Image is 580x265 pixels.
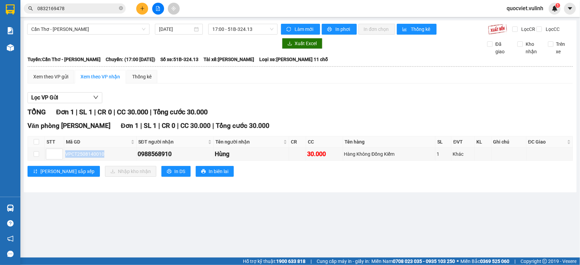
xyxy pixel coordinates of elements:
[159,25,193,33] input: 14/08/2025
[160,56,198,63] span: Số xe: 51B-324.13
[161,166,191,177] button: printerIn DS
[307,149,341,159] div: 30.000
[528,138,566,146] span: ĐC Giao
[137,148,214,161] td: 0988568910
[153,108,208,116] span: Tổng cước 30.000
[31,93,58,102] span: Lọc VP Gửi
[156,6,160,11] span: file-add
[56,108,74,116] span: Đơn 1
[358,24,396,35] button: In đơn chọn
[171,6,176,11] span: aim
[556,3,560,8] sup: 1
[552,5,558,12] img: icon-new-feature
[150,108,152,116] span: |
[488,24,507,35] img: 9k=
[243,258,305,265] span: Hỗ trợ kỹ thuật:
[140,6,145,11] span: plus
[453,150,473,158] div: Khác
[282,38,322,49] button: downloadXuất Excel
[514,258,515,265] span: |
[567,5,573,12] span: caret-down
[105,166,156,177] button: downloadNhập kho nhận
[180,122,211,130] span: CC 30.000
[475,136,492,148] th: KL
[162,122,175,130] span: CR 0
[204,56,254,63] span: Tài xế: [PERSON_NAME]
[3,15,129,49] li: E11, Đường số 8, Khu dân cư Nông [GEOGRAPHIC_DATA], Kv.[GEOGRAPHIC_DATA], [GEOGRAPHIC_DATA]
[3,50,8,56] span: phone
[37,5,118,12] input: Tìm tên, số ĐT hoặc mã đơn
[452,136,475,148] th: ĐVT
[119,6,123,10] span: close-circle
[7,205,14,212] img: warehouse-icon
[174,168,185,175] span: In DS
[144,122,157,130] span: SL 1
[501,4,549,13] span: quocviet.vulinh
[66,138,129,146] span: Mã GD
[397,24,437,35] button: bar-chartThống kê
[28,92,102,103] button: Lọc VP Gửi
[106,56,155,63] span: Chuyến: (17:00 [DATE])
[117,108,148,116] span: CC 30.000
[94,108,96,116] span: |
[119,5,123,12] span: close-circle
[76,108,77,116] span: |
[542,259,547,264] span: copyright
[168,3,180,15] button: aim
[287,41,292,46] span: download
[393,259,455,264] strong: 0708 023 035 - 0935 103 250
[136,3,148,15] button: plus
[327,27,333,32] span: printer
[295,25,315,33] span: Làm mới
[212,24,273,34] span: 17:00 - 51B-324.13
[28,57,101,62] b: Tuyến: Cần Thơ - [PERSON_NAME]
[152,3,164,15] button: file-add
[306,136,343,148] th: CC
[214,148,289,161] td: Hùng
[33,73,68,80] div: Xem theo VP gửi
[7,220,14,227] span: question-circle
[457,260,459,263] span: ⚪️
[209,168,228,175] span: In biên lai
[177,122,179,130] span: |
[523,40,543,55] span: Kho nhận
[480,259,509,264] strong: 0369 525 060
[196,166,234,177] button: printerIn biên lai
[295,40,317,47] span: Xuất Excel
[276,259,305,264] strong: 1900 633 818
[215,149,288,159] div: Hùng
[343,136,436,148] th: Tên hàng
[31,24,145,34] span: Cần Thơ - Hồ Chí Minh
[167,169,172,174] span: printer
[3,49,129,57] li: 1900 8181
[281,24,320,35] button: syncLàm mới
[201,169,206,174] span: printer
[93,95,99,100] span: down
[259,56,328,63] span: Loại xe: [PERSON_NAME] 11 chỗ
[553,40,573,55] span: Trên xe
[322,24,357,35] button: printerIn phơi
[7,44,14,51] img: warehouse-icon
[28,166,100,177] button: sort-ascending[PERSON_NAME] sắp xếp
[7,251,14,257] span: message
[45,136,64,148] th: STT
[212,122,214,130] span: |
[286,27,292,32] span: sync
[437,150,450,158] div: 1
[28,122,111,130] span: Văn phòng [PERSON_NAME]
[140,122,142,130] span: |
[7,27,14,34] img: solution-icon
[98,108,112,116] span: CR 0
[28,6,33,11] span: search
[81,73,120,80] div: Xem theo VP nhận
[138,149,212,159] div: 0988568910
[132,73,152,80] div: Thống kê
[411,25,431,33] span: Thống kê
[557,3,559,8] span: 1
[216,122,269,130] span: Tổng cước 30.000
[64,148,137,161] td: VPCT2508140010
[493,40,512,55] span: Đã giao
[402,27,408,32] span: bar-chart
[79,108,92,116] span: SL 1
[519,25,537,33] span: Lọc CR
